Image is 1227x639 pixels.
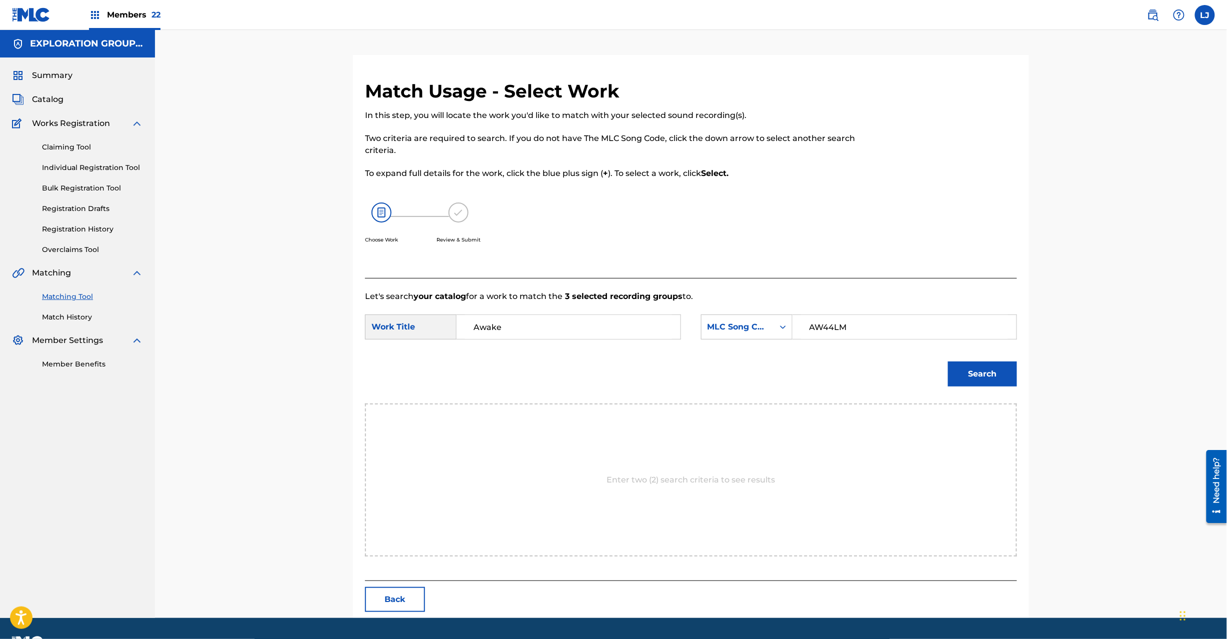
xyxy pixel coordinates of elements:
[42,224,143,234] a: Registration History
[12,93,63,105] a: CatalogCatalog
[42,183,143,193] a: Bulk Registration Tool
[42,312,143,322] a: Match History
[365,302,1017,403] form: Search Form
[1143,5,1163,25] a: Public Search
[603,168,608,178] strong: +
[701,168,728,178] strong: Select.
[32,117,110,129] span: Works Registration
[707,321,768,333] div: MLC Song Code
[448,202,468,222] img: 173f8e8b57e69610e344.svg
[607,474,775,486] p: Enter two (2) search criteria to see results
[107,9,160,20] span: Members
[1199,446,1227,527] iframe: Resource Center
[42,291,143,302] a: Matching Tool
[365,236,398,243] p: Choose Work
[131,117,143,129] img: expand
[1180,601,1186,631] div: Drag
[365,587,425,612] button: Back
[1195,5,1215,25] div: User Menu
[12,117,25,129] img: Works Registration
[12,7,50,22] img: MLC Logo
[12,334,24,346] img: Member Settings
[89,9,101,21] img: Top Rightsholders
[365,80,624,102] h2: Match Usage - Select Work
[42,142,143,152] a: Claiming Tool
[365,290,1017,302] p: Let's search for a work to match the to.
[1173,9,1185,21] img: help
[365,132,867,156] p: Two criteria are required to search. If you do not have The MLC Song Code, click the down arrow t...
[12,69,24,81] img: Summary
[32,93,63,105] span: Catalog
[371,202,391,222] img: 26af456c4569493f7445.svg
[948,361,1017,386] button: Search
[365,109,867,121] p: In this step, you will locate the work you'd like to match with your selected sound recording(s).
[151,10,160,19] span: 22
[12,38,24,50] img: Accounts
[413,291,466,301] strong: your catalog
[30,38,143,49] h5: EXPLORATION GROUP LLC
[131,267,143,279] img: expand
[12,93,24,105] img: Catalog
[42,162,143,173] a: Individual Registration Tool
[12,267,24,279] img: Matching
[436,236,480,243] p: Review & Submit
[42,203,143,214] a: Registration Drafts
[1177,591,1227,639] iframe: Chat Widget
[32,334,103,346] span: Member Settings
[365,167,867,179] p: To expand full details for the work, click the blue plus sign ( ). To select a work, click
[32,69,72,81] span: Summary
[562,291,682,301] strong: 3 selected recording groups
[32,267,71,279] span: Matching
[42,244,143,255] a: Overclaims Tool
[12,69,72,81] a: SummarySummary
[1169,5,1189,25] div: Help
[42,359,143,369] a: Member Benefits
[131,334,143,346] img: expand
[1147,9,1159,21] img: search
